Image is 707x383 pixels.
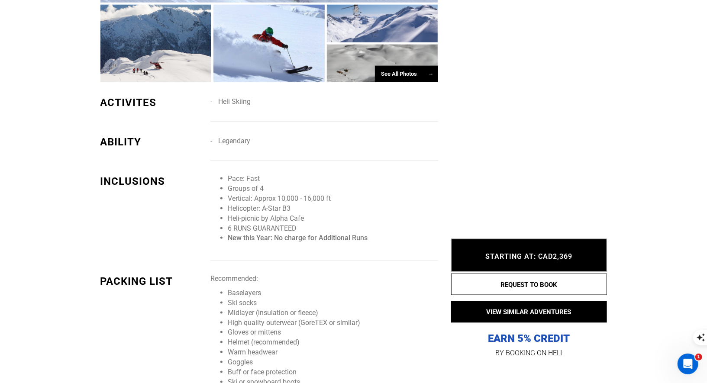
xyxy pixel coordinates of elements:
[228,338,438,348] li: Helmet (recommended)
[228,308,438,318] li: Midlayer (insulation or fleece)
[228,367,438,377] li: Buff or face protection
[451,301,607,323] button: VIEW SIMILAR ADVENTURES
[100,274,204,289] div: PACKING LIST
[228,234,368,242] strong: New this Year: No charge for Additional Runs
[485,252,572,261] span: STARTING AT: CAD2,369
[228,318,438,328] li: High quality outerwear (GoreTEX or similar)
[228,194,438,204] li: Vertical: Approx 10,000 - 16,000 ft
[451,347,607,359] p: BY BOOKING ON HELI
[100,174,204,189] div: INCLUSIONS
[428,71,434,77] span: →
[228,348,438,357] li: Warm headwear
[678,354,698,374] iframe: Intercom live chat
[210,274,438,284] p: Recommended:
[228,357,438,367] li: Goggles
[228,328,438,338] li: Gloves or mittens
[228,288,438,298] li: Baselayers
[100,135,204,149] div: ABILITY
[228,204,438,214] li: Helicopter: A-Star B3
[375,66,438,83] div: See All Photos
[100,95,204,110] div: ACTIVITES
[451,274,607,295] button: REQUEST TO BOOK
[228,298,438,308] li: Ski socks
[228,174,438,184] li: Pace: Fast
[451,245,607,345] p: EARN 5% CREDIT
[218,137,250,145] span: Legendary
[218,97,251,106] span: Heli Skiing
[228,214,438,224] li: Heli-picnic by Alpha Cafe
[228,224,438,234] li: 6 RUNS GUARANTEED
[228,184,438,194] li: Groups of 4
